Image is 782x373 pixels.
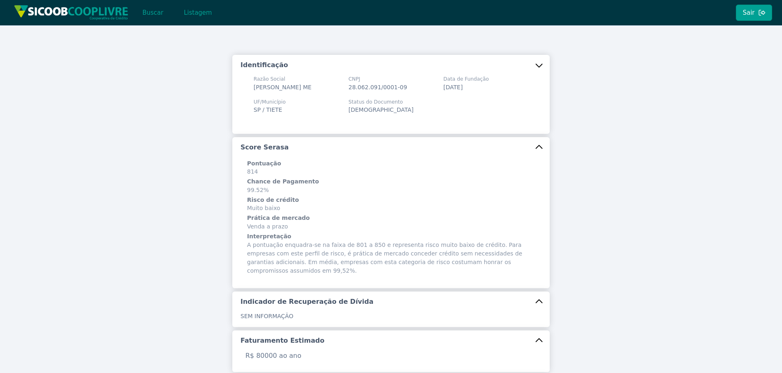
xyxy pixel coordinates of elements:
h5: Faturamento Estimado [240,336,324,345]
h6: Pontuação [247,160,535,168]
span: A pontuação enquadra-se na faixa de 801 a 850 e representa risco muito baixo de crédito. Para emp... [247,233,535,275]
span: Venda a prazo [247,214,535,231]
span: CNPJ [348,75,407,83]
span: SEM INFORMAÇÃO [240,313,293,319]
span: Razão Social [254,75,312,83]
span: 99.52% [247,178,535,194]
span: [DEMOGRAPHIC_DATA] [348,106,413,113]
span: SP / TIETE [254,106,282,113]
p: R$ 80000 ao ano [240,351,542,361]
h6: Interpretação [247,233,535,241]
span: 814 [247,160,535,176]
h5: Indicador de Recuperação de Dívida [240,297,373,306]
span: Status do Documento [348,98,413,106]
span: Data de Fundação [443,75,489,83]
button: Score Serasa [232,137,550,158]
h6: Chance de Pagamento [247,178,535,186]
span: UF/Município [254,98,285,106]
button: Listagem [177,5,219,21]
span: 28.062.091/0001-09 [348,84,407,90]
h6: Risco de crédito [247,196,535,204]
h5: Identificação [240,61,288,70]
button: Buscar [135,5,170,21]
button: Identificação [232,55,550,75]
button: Sair [736,5,772,21]
button: Indicador de Recuperação de Dívida [232,292,550,312]
span: Muito baixo [247,196,535,213]
span: [PERSON_NAME] ME [254,84,312,90]
span: [DATE] [443,84,463,90]
h5: Score Serasa [240,143,289,152]
img: img/sicoob_cooplivre.png [14,5,128,20]
h6: Prática de mercado [247,214,535,222]
button: Faturamento Estimado [232,330,550,351]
